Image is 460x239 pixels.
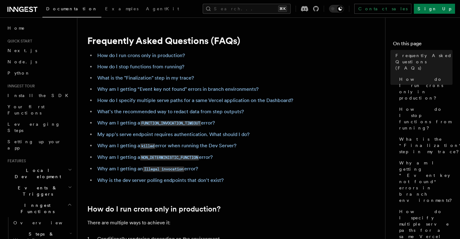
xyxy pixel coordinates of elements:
[5,159,26,163] span: Features
[7,104,45,115] span: Your first Functions
[397,157,453,206] a: Why am I getting “Event key not found" errors in branch environments?
[5,39,32,44] span: Quick start
[397,134,453,157] a: What is the "Finalization" step in my trace?
[7,139,61,150] span: Setting up your app
[395,52,453,71] span: Frequently Asked Questions (FAQs)
[5,202,67,215] span: Inngest Functions
[393,40,453,50] h4: On this page
[399,76,453,101] span: How do I run crons only in production?
[142,2,183,17] a: AgentKit
[101,2,142,17] a: Examples
[5,84,35,89] span: Inngest tour
[97,120,215,126] a: Why am I getting aFUNCTION_INVOCATION_TIMEOUTerror?
[140,155,199,160] code: NON_DETERMINISTIC_FUNCTION
[393,50,453,74] a: Frequently Asked Questions (FAQs)
[5,101,73,119] a: Your first Functions
[97,166,198,172] a: Why am I getting anIllegal invocationerror?
[5,119,73,136] a: Leveraging Steps
[5,22,73,34] a: Home
[46,6,98,11] span: Documentation
[5,200,73,217] button: Inngest Functions
[97,86,259,92] a: Why am I getting “Event key not found" errors in branch environments?
[97,177,224,183] a: Why is the dev server polling endpoints that don't exist?
[7,48,37,53] span: Next.js
[397,104,453,134] a: How do I stop functions from running?
[414,4,455,14] a: Sign Up
[5,167,68,180] span: Local Development
[143,167,184,172] code: Illegal invocation
[97,52,185,58] a: How do I run crons only in production?
[5,185,68,197] span: Events & Triggers
[397,74,453,104] a: How do I run crons only in production?
[7,71,30,76] span: Python
[399,160,456,203] span: Why am I getting “Event key not found" errors in branch environments?
[97,64,184,70] a: How do I stop functions from running?
[329,5,344,12] button: Toggle dark mode
[146,6,179,11] span: AgentKit
[140,121,201,126] code: FUNCTION_INVOCATION_TIMEOUT
[105,6,138,11] span: Examples
[140,144,155,149] code: killed
[97,131,249,137] a: My app's serve endpoint requires authentication. What should I do?
[5,182,73,200] button: Events & Triggers
[87,218,337,227] p: There are multiple ways to achieve it:
[42,2,101,17] a: Documentation
[97,154,213,160] a: Why am I getting aNON_DETERMINISTIC_FUNCTIONerror?
[278,6,287,12] kbd: ⌘K
[5,56,73,67] a: Node.js
[5,136,73,154] a: Setting up your app
[97,97,293,103] a: How do I specify multiple serve paths for a same Vercel application on the Dashboard?
[7,122,60,133] span: Leveraging Steps
[97,143,236,149] a: Why am I getting akillederror when running the Dev Server?
[13,220,78,225] span: Overview
[7,93,72,98] span: Install the SDK
[203,4,291,14] button: Search...⌘K
[399,106,453,131] span: How do I stop functions from running?
[5,45,73,56] a: Next.js
[5,90,73,101] a: Install the SDK
[97,75,194,81] a: What is the "Finalization" step in my trace?
[5,165,73,182] button: Local Development
[7,59,37,64] span: Node.js
[87,205,220,213] a: How do I run crons only in production?
[97,109,244,115] a: What's the recommended way to redact data from step outputs?
[354,4,411,14] a: Contact sales
[87,35,337,46] h1: Frequently Asked Questions (FAQs)
[5,67,73,79] a: Python
[11,217,73,228] a: Overview
[7,25,25,31] span: Home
